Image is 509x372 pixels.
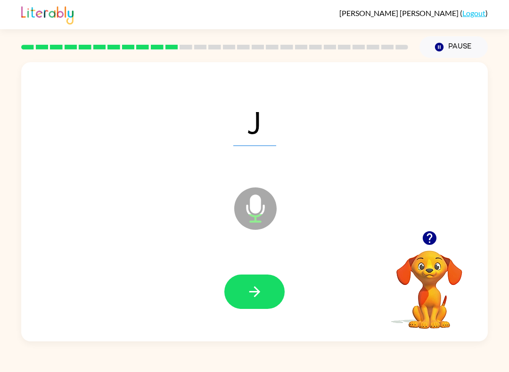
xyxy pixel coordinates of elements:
[339,8,460,17] span: [PERSON_NAME] [PERSON_NAME]
[233,97,276,146] span: J
[419,36,488,58] button: Pause
[339,8,488,17] div: ( )
[21,4,74,24] img: Literably
[382,236,476,330] video: Your browser must support playing .mp4 files to use Literably. Please try using another browser.
[462,8,485,17] a: Logout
